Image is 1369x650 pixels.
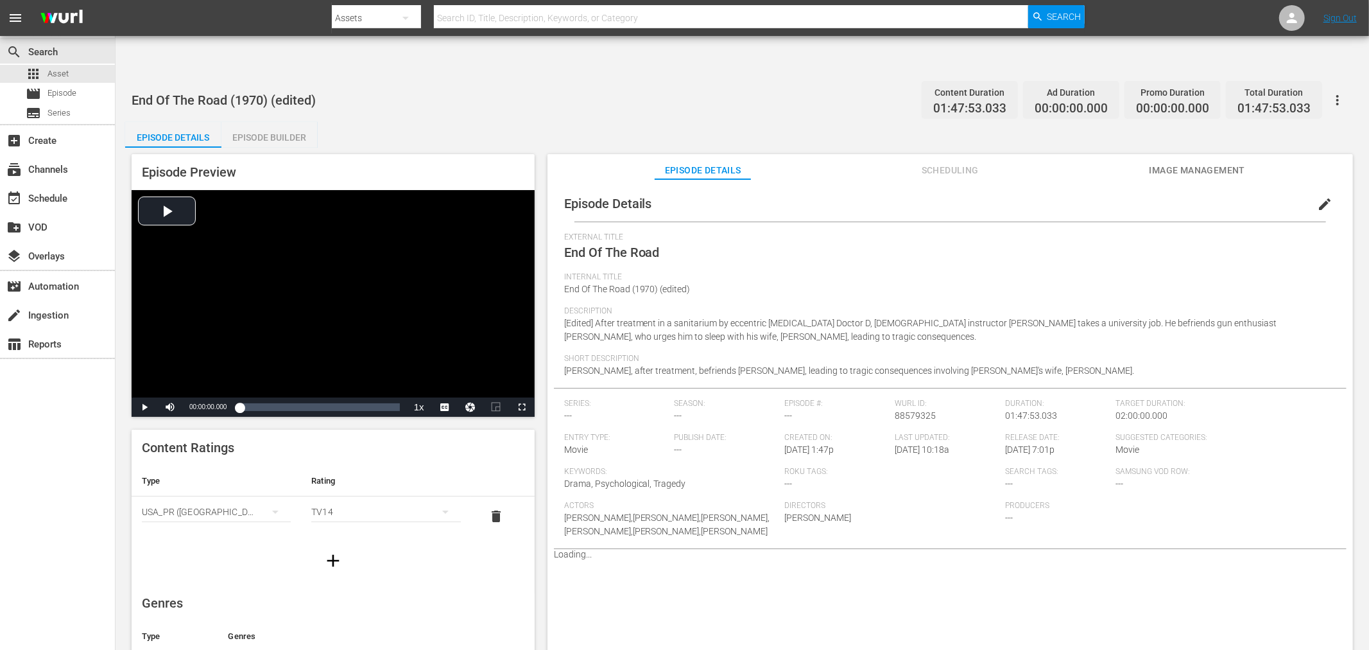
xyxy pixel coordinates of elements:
[1309,189,1340,220] button: edit
[1005,467,1109,477] span: Search Tags:
[1035,101,1108,116] span: 00:00:00.000
[311,494,460,530] div: TV14
[784,467,999,477] span: Roku Tags:
[6,249,22,264] span: Overlays
[902,162,998,179] span: Scheduling
[895,399,999,409] span: Wurl ID:
[132,466,301,496] th: Type
[784,513,851,523] span: [PERSON_NAME]
[674,444,682,455] span: ---
[489,509,504,524] span: delete
[142,595,183,611] span: Genres
[564,433,668,443] span: Entry Type:
[47,107,71,119] span: Series
[406,398,432,417] button: Playback Rate
[6,133,22,148] span: Create
[1115,410,1167,421] span: 02:00:00.000
[564,233,1330,243] span: External Title
[132,466,535,536] table: simple table
[1136,83,1209,101] div: Promo Duration
[1317,197,1332,212] span: edit
[1005,501,1219,511] span: Producers
[784,479,792,489] span: ---
[6,279,22,294] span: Automation
[6,44,22,60] span: Search
[432,398,458,417] button: Captions
[125,122,221,153] div: Episode Details
[1028,5,1085,28] button: Search
[6,337,22,352] span: Reports
[6,308,22,323] span: Ingestion
[784,501,999,511] span: Directors
[26,86,41,101] span: Episode
[564,410,572,421] span: ---
[564,306,1330,317] span: Description
[564,245,660,260] span: End Of The Road
[8,10,23,26] span: menu
[221,122,318,148] button: Episode Builder
[1005,410,1057,421] span: 01:47:53.033
[1115,479,1123,489] span: ---
[933,101,1006,116] span: 01:47:53.033
[458,398,483,417] button: Jump To Time
[132,398,157,417] button: Play
[132,190,535,417] div: Video Player
[1035,83,1108,101] div: Ad Duration
[47,87,76,100] span: Episode
[564,365,1135,376] span: [PERSON_NAME], after treatment, befriends [PERSON_NAME], leading to tragic consequences involving...
[564,444,588,455] span: Movie
[1115,399,1330,409] span: Target Duration:
[784,444,834,455] span: [DATE] 1:47p
[6,162,22,177] span: Channels
[564,479,686,489] span: Drama, Psychological, Tragedy
[895,433,999,443] span: Last Updated:
[142,494,291,530] div: USA_PR ([GEOGRAPHIC_DATA])
[564,284,691,294] span: End Of The Road (1970) (edited)
[189,403,227,410] span: 00:00:00.000
[1115,467,1219,477] span: Samsung VOD Row:
[1005,513,1013,523] span: ---
[564,467,779,477] span: Keywords:
[142,164,236,180] span: Episode Preview
[564,513,770,536] span: [PERSON_NAME],[PERSON_NAME],[PERSON_NAME],[PERSON_NAME],[PERSON_NAME],[PERSON_NAME]
[142,440,234,455] span: Content Ratings
[1005,399,1109,409] span: Duration:
[1237,101,1311,116] span: 01:47:53.033
[481,501,512,532] button: delete
[1323,13,1357,23] a: Sign Out
[1136,101,1209,116] span: 00:00:00.000
[674,410,682,421] span: ---
[483,398,509,417] button: Picture-in-Picture
[132,92,316,108] span: End Of The Road (1970) (edited)
[554,549,1347,559] p: Loading...
[1047,5,1081,28] span: Search
[47,67,69,80] span: Asset
[895,444,949,455] span: [DATE] 10:18a
[784,410,792,421] span: ---
[784,433,888,443] span: Created On:
[564,501,779,511] span: Actors
[1115,444,1139,455] span: Movie
[564,272,1330,283] span: Internal Title
[157,398,183,417] button: Mute
[784,399,888,409] span: Episode #:
[1149,162,1245,179] span: Image Management
[509,398,535,417] button: Fullscreen
[1005,433,1109,443] span: Release Date:
[6,220,22,235] span: VOD
[239,403,399,411] div: Progress Bar
[655,162,751,179] span: Episode Details
[125,122,221,148] button: Episode Details
[6,191,22,206] span: Schedule
[564,318,1277,342] span: [Edited] After treatment in a sanitarium by eccentric [MEDICAL_DATA] Doctor D, [DEMOGRAPHIC_DATA]...
[564,196,652,211] span: Episode Details
[674,433,778,443] span: Publish Date:
[895,410,936,421] span: 88579325
[26,105,41,121] span: Series
[26,66,41,82] span: Asset
[1115,433,1330,443] span: Suggested Categories:
[301,466,470,496] th: Rating
[564,354,1330,364] span: Short Description
[1237,83,1311,101] div: Total Duration
[674,399,778,409] span: Season:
